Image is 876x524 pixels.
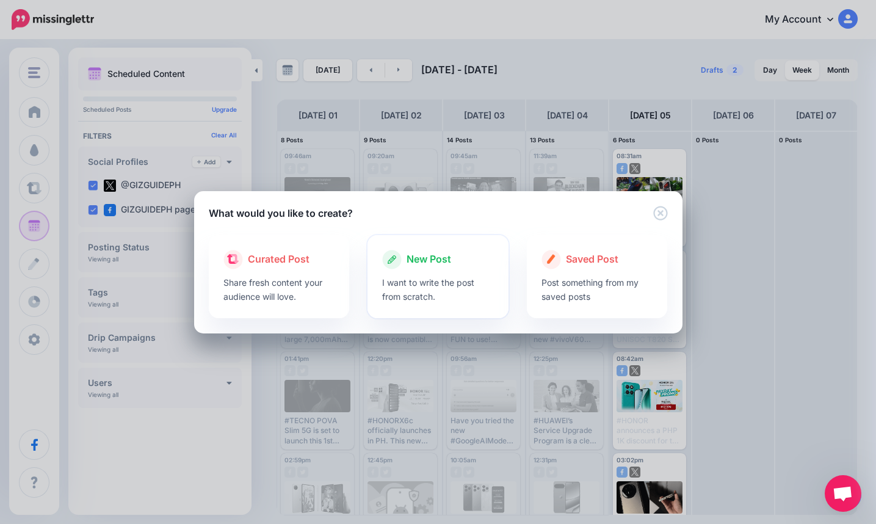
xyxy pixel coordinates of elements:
span: Saved Post [566,252,618,267]
img: curate.png [227,254,239,264]
p: Post something from my saved posts [541,275,653,304]
img: create.png [547,254,556,264]
h5: What would you like to create? [209,206,353,220]
button: Close [653,206,668,221]
span: Curated Post [248,252,309,267]
p: Share fresh content your audience will love. [223,275,335,304]
p: I want to write the post from scratch. [382,275,494,304]
span: New Post [407,252,451,267]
